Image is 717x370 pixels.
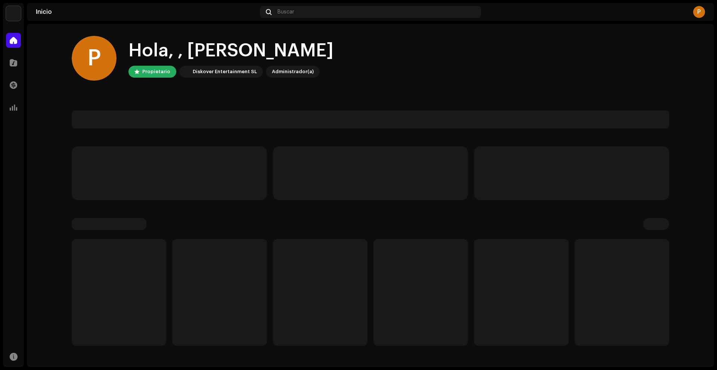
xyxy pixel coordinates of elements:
div: Diskover Entertainment SL [193,67,257,76]
span: Buscar [277,9,294,15]
img: 297a105e-aa6c-4183-9ff4-27133c00f2e2 [6,6,21,21]
div: Propietario [142,67,170,76]
div: P [693,6,705,18]
img: 297a105e-aa6c-4183-9ff4-27133c00f2e2 [181,67,190,76]
div: P [72,36,117,81]
div: Hola, , [PERSON_NAME] [128,39,333,63]
div: Inicio [36,9,257,15]
div: Administrador(a) [272,67,314,76]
